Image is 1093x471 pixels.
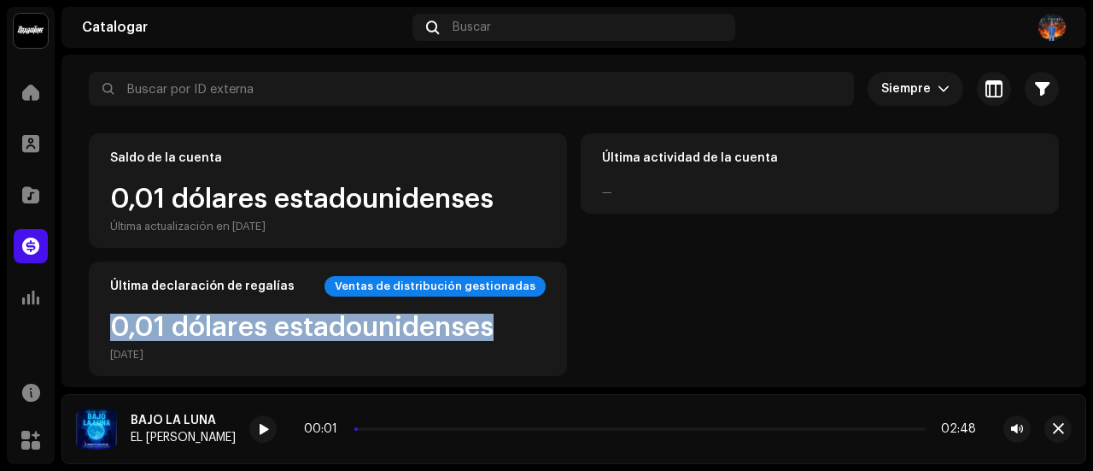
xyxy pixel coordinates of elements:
img: 7ab68217-99ee-4420-8876-ba579a890159 [1038,14,1066,41]
img: 10370c6a-d0e2-4592-b8a2-38f444b0ca44 [14,14,48,48]
font: 00:01 [304,423,337,435]
div: Saldo de la cuenta [110,151,222,165]
font: Catalogar [82,21,148,34]
font: Ventas de distribución gestionadas [335,280,535,291]
div: Última actualización en [DATE] [110,220,494,233]
input: Buscar por ID externa [89,72,854,106]
font: 02:48 [941,423,976,435]
font: BAJO LA LUNA [131,415,216,427]
div: disparador desplegable [938,72,950,106]
span: Buscar [453,21,491,34]
img: 3ac98dda-4f80-471f-8030-0825485d47db [76,409,117,450]
font: EL [PERSON_NAME] [131,432,236,444]
font: [DATE] [110,349,143,360]
span: Siempre [881,72,938,106]
font: Última declaración de regalías [110,280,295,292]
font: Última actividad de la cuenta [602,152,778,164]
font: — [602,186,612,197]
